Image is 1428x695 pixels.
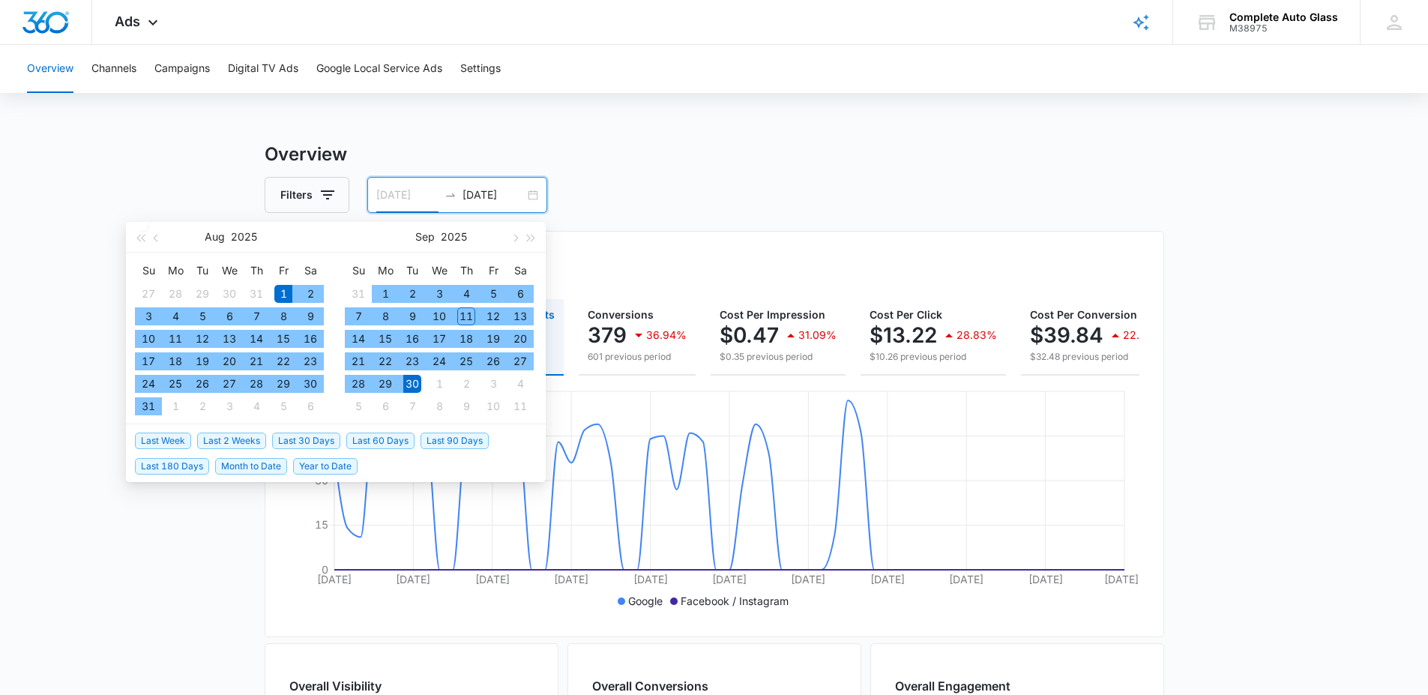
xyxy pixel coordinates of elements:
td: 2025-09-01 [162,395,189,418]
td: 2025-08-17 [135,350,162,373]
div: 1 [430,375,448,393]
th: Su [135,259,162,283]
div: 21 [247,352,265,370]
th: Th [453,259,480,283]
div: 13 [220,330,238,348]
td: 2025-09-18 [453,328,480,350]
div: 10 [484,397,502,415]
p: 36.94% [646,330,687,340]
div: 26 [193,375,211,393]
th: Sa [297,259,324,283]
div: 5 [484,285,502,303]
td: 2025-10-11 [507,395,534,418]
div: 14 [247,330,265,348]
div: 4 [247,397,265,415]
button: Campaigns [154,45,210,93]
div: 10 [430,307,448,325]
div: 22 [274,352,292,370]
td: 2025-08-23 [297,350,324,373]
td: 2025-08-21 [243,350,270,373]
div: 29 [274,375,292,393]
td: 2025-09-14 [345,328,372,350]
td: 2025-10-01 [426,373,453,395]
div: 18 [166,352,184,370]
div: 25 [457,352,475,370]
div: 20 [220,352,238,370]
div: 30 [301,375,319,393]
td: 2025-09-05 [480,283,507,305]
td: 2025-09-27 [507,350,534,373]
div: 15 [376,330,394,348]
th: Mo [372,259,399,283]
div: 1 [166,397,184,415]
div: 20 [511,330,529,348]
span: Month to Date [215,458,287,475]
span: Last 30 Days [272,433,340,449]
h2: Overall Visibility [289,677,423,695]
td: 2025-09-08 [372,305,399,328]
button: Overview [27,45,73,93]
div: 8 [430,397,448,415]
th: Tu [399,259,426,283]
div: 2 [193,397,211,415]
span: Last Week [135,433,191,449]
div: 29 [193,285,211,303]
input: End date [463,187,525,203]
td: 2025-08-19 [189,350,216,373]
div: 4 [166,307,184,325]
input: Start date [376,187,439,203]
div: 6 [220,307,238,325]
div: 5 [349,397,367,415]
span: Ads [115,13,140,29]
span: Cost Per Conversion [1030,308,1137,321]
div: 11 [511,397,529,415]
div: 27 [220,375,238,393]
td: 2025-09-20 [507,328,534,350]
td: 2025-08-24 [135,373,162,395]
td: 2025-08-06 [216,305,243,328]
td: 2025-08-05 [189,305,216,328]
tspan: [DATE] [1028,573,1062,586]
span: Cost Per Click [870,308,942,321]
td: 2025-09-07 [345,305,372,328]
td: 2025-10-06 [372,395,399,418]
div: 24 [430,352,448,370]
button: 2025 [231,222,257,252]
tspan: 15 [315,518,328,531]
tspan: 0 [322,563,328,576]
td: 2025-09-30 [399,373,426,395]
td: 2025-07-30 [216,283,243,305]
td: 2025-09-02 [399,283,426,305]
p: Google [628,593,663,609]
p: 28.83% [956,330,997,340]
th: Fr [270,259,297,283]
tspan: [DATE] [870,573,904,586]
td: 2025-09-17 [426,328,453,350]
button: Digital TV Ads [228,45,298,93]
td: 2025-09-15 [372,328,399,350]
span: Last 2 Weeks [197,433,266,449]
td: 2025-08-31 [135,395,162,418]
tspan: [DATE] [554,573,588,586]
td: 2025-09-25 [453,350,480,373]
div: 5 [193,307,211,325]
div: 13 [511,307,529,325]
td: 2025-08-22 [270,350,297,373]
div: 7 [403,397,421,415]
td: 2025-09-04 [453,283,480,305]
div: 11 [457,307,475,325]
div: 26 [484,352,502,370]
td: 2025-08-13 [216,328,243,350]
p: 379 [588,323,627,347]
div: 5 [274,397,292,415]
span: Conversions [588,308,654,321]
div: 21 [349,352,367,370]
div: 4 [457,285,475,303]
div: 9 [457,397,475,415]
p: $13.22 [870,323,937,347]
div: account name [1229,11,1338,23]
td: 2025-08-16 [297,328,324,350]
td: 2025-08-29 [270,373,297,395]
td: 2025-10-04 [507,373,534,395]
div: 16 [403,330,421,348]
